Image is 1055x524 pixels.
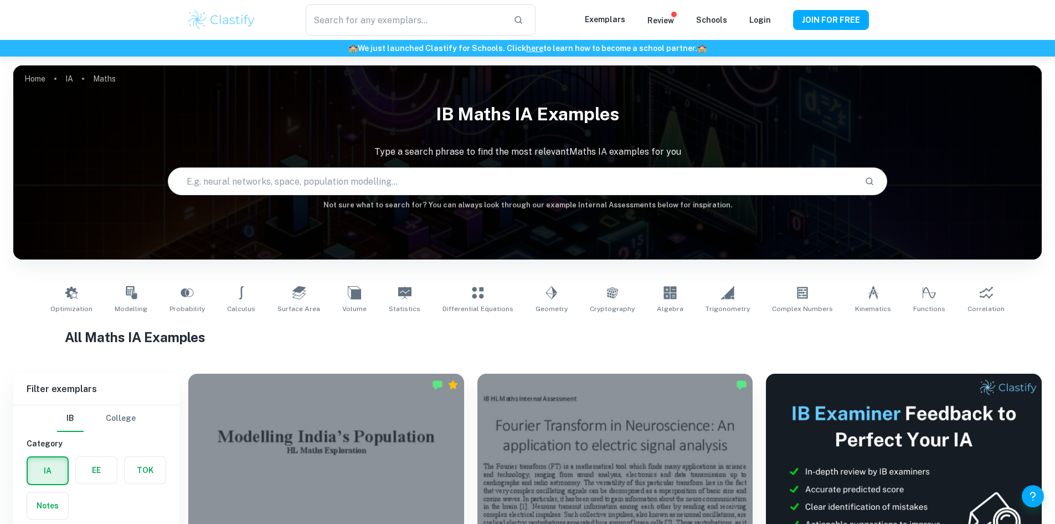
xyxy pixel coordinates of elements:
button: Help and Feedback [1022,485,1044,507]
h1: All Maths IA Examples [65,327,990,347]
h6: Not sure what to search for? You can always look through our example Internal Assessments below f... [13,200,1042,211]
img: Marked [432,379,443,390]
a: Schools [696,16,727,24]
span: 🏫 [348,44,358,53]
div: Filter type choice [57,405,136,432]
button: JOIN FOR FREE [793,10,869,30]
span: Volume [342,304,367,314]
span: Modelling [115,304,147,314]
img: Clastify logo [187,9,257,31]
span: Kinematics [855,304,891,314]
span: Correlation [967,304,1005,314]
a: Home [24,71,45,87]
button: EE [76,457,117,484]
span: Calculus [227,304,255,314]
input: E.g. neural networks, space, population modelling... [168,166,856,197]
a: IA [65,71,73,87]
div: Premium [447,379,459,390]
p: Type a search phrase to find the most relevant Maths IA examples for you [13,145,1042,159]
h1: IB Maths IA examples [13,96,1042,132]
span: Geometry [536,304,568,314]
button: TOK [125,457,166,484]
span: 🏫 [697,44,707,53]
a: Login [749,16,771,24]
span: Optimization [50,304,92,314]
a: here [526,44,543,53]
span: Complex Numbers [772,304,833,314]
span: Cryptography [590,304,635,314]
span: Trigonometry [706,304,750,314]
button: Search [860,172,879,191]
button: Notes [27,492,68,519]
span: Probability [169,304,205,314]
button: IA [28,457,68,484]
h6: We just launched Clastify for Schools. Click to learn how to become a school partner. [2,42,1053,54]
p: Review [647,14,674,27]
span: Differential Equations [442,304,513,314]
span: Functions [913,304,945,314]
button: IB [57,405,84,432]
span: Algebra [657,304,683,314]
span: Statistics [389,304,420,314]
h6: Category [27,437,166,450]
img: Marked [736,379,747,390]
button: College [106,405,136,432]
p: Exemplars [585,13,625,26]
h6: Filter exemplars [13,374,179,405]
input: Search for any exemplars... [306,4,504,35]
p: Maths [93,73,116,85]
span: Surface Area [277,304,320,314]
